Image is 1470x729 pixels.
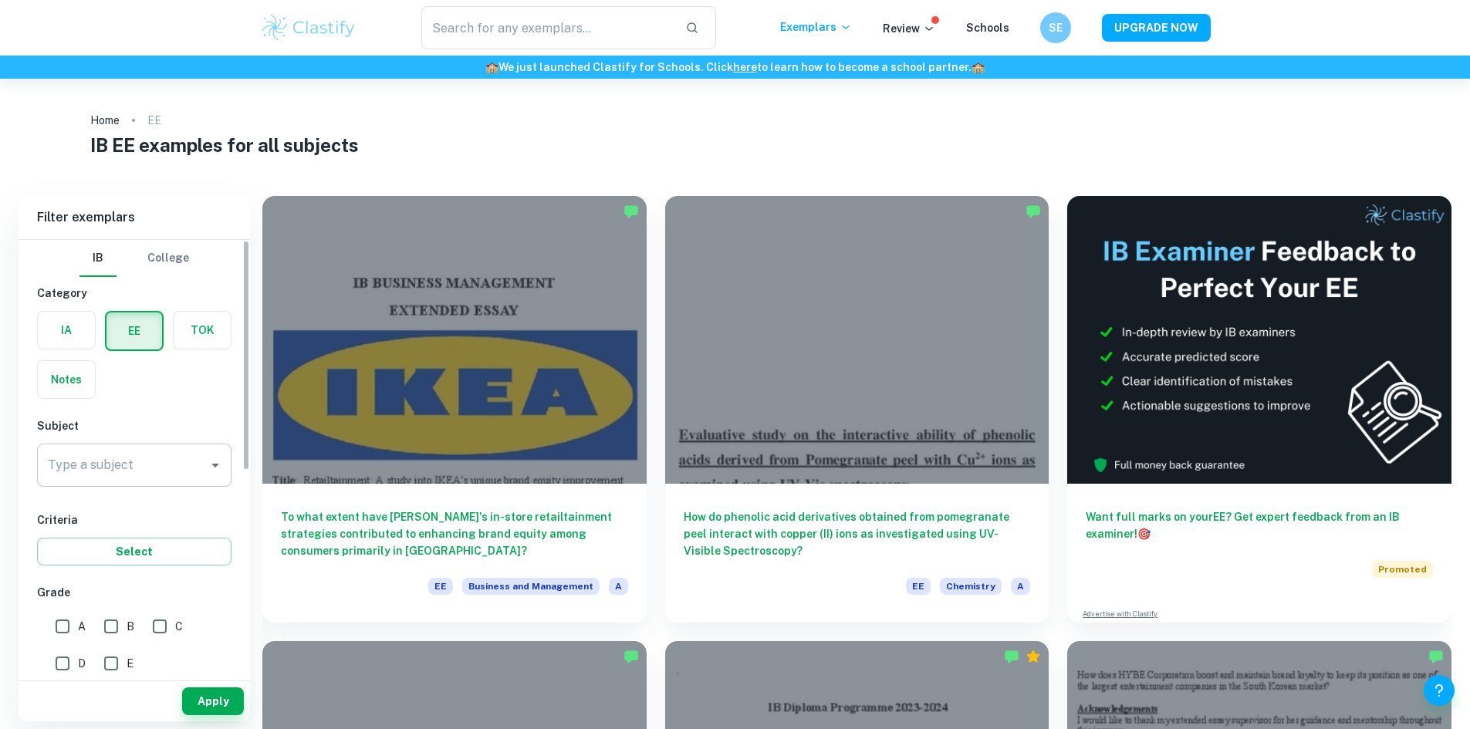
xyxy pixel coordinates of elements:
[182,687,244,715] button: Apply
[1046,19,1064,36] h6: SE
[90,131,1380,159] h1: IB EE examples for all subjects
[1083,609,1157,619] a: Advertise with Clastify
[19,196,250,239] h6: Filter exemplars
[79,240,117,277] button: IB
[1428,649,1444,664] img: Marked
[1040,12,1071,43] button: SE
[106,312,162,349] button: EE
[1026,649,1041,664] div: Premium
[78,655,86,672] span: D
[262,196,647,623] a: To what extent have [PERSON_NAME]'s in-store retailtainment strategies contributed to enhancing b...
[485,61,498,73] span: 🏫
[609,578,628,595] span: A
[623,649,639,664] img: Marked
[665,196,1049,623] a: How do phenolic acid derivatives obtained from pomegranate peel interact with copper (II) ions as...
[37,285,231,302] h6: Category
[78,618,86,635] span: A
[90,110,120,131] a: Home
[3,59,1467,76] h6: We just launched Clastify for Schools. Click to learn how to become a school partner.
[1372,561,1433,578] span: Promoted
[37,417,231,434] h6: Subject
[147,240,189,277] button: College
[421,6,674,49] input: Search for any exemplars...
[281,508,628,559] h6: To what extent have [PERSON_NAME]'s in-store retailtainment strategies contributed to enhancing b...
[940,578,1002,595] span: Chemistry
[175,618,183,635] span: C
[147,112,161,129] p: EE
[972,61,985,73] span: 🏫
[1004,649,1019,664] img: Marked
[174,312,231,349] button: TOK
[1137,528,1151,540] span: 🎯
[79,240,189,277] div: Filter type choice
[1067,196,1451,484] img: Thumbnail
[780,19,852,35] p: Exemplars
[37,538,231,565] button: Select
[623,204,639,219] img: Marked
[1026,204,1041,219] img: Marked
[1424,675,1455,706] button: Help and Feedback
[1086,508,1433,542] h6: Want full marks on your EE ? Get expert feedback from an IB examiner!
[1067,196,1451,623] a: Want full marks on yourEE? Get expert feedback from an IB examiner!PromotedAdvertise with Clastify
[204,454,226,476] button: Open
[428,578,453,595] span: EE
[38,312,95,349] button: IA
[733,61,757,73] a: here
[684,508,1031,559] h6: How do phenolic acid derivatives obtained from pomegranate peel interact with copper (II) ions as...
[37,511,231,528] h6: Criteria
[1102,14,1211,42] button: UPGRADE NOW
[966,22,1009,34] a: Schools
[37,584,231,601] h6: Grade
[883,20,935,37] p: Review
[38,361,95,398] button: Notes
[906,578,931,595] span: EE
[260,12,358,43] img: Clastify logo
[127,655,133,672] span: E
[127,618,134,635] span: B
[462,578,600,595] span: Business and Management
[1011,578,1030,595] span: A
